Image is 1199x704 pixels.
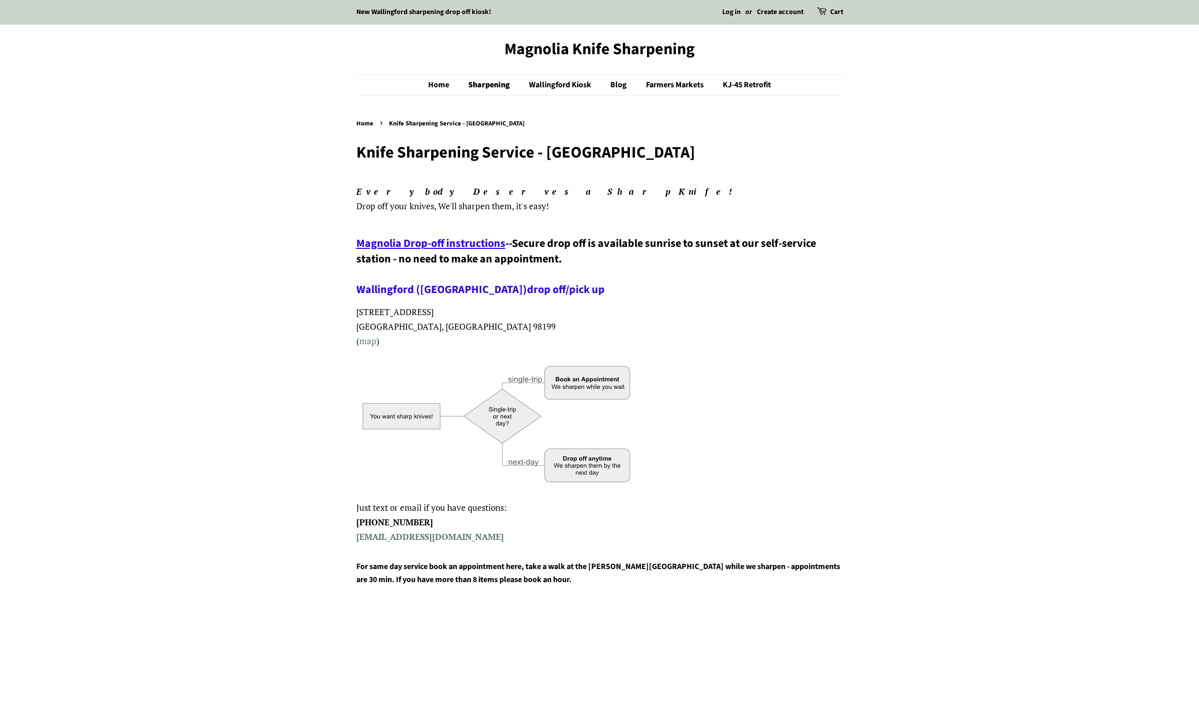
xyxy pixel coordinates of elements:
[757,7,804,17] a: Create account
[356,281,527,298] a: Wallingford ([GEOGRAPHIC_DATA])
[505,235,512,251] span: --
[380,116,385,129] span: ›
[638,75,714,95] a: Farmers Markets
[356,531,504,542] a: [EMAIL_ADDRESS][DOMAIN_NAME]
[356,560,843,586] h4: For same day service book an appointment here, take a walk at the [PERSON_NAME][GEOGRAPHIC_DATA] ...
[356,185,843,214] p: , We'll sharpen them, it's easy!
[830,7,843,19] a: Cart
[356,501,843,544] p: Just text or email if you have questions:
[715,75,771,95] a: KJ-45 Retrofit
[359,335,376,347] a: map
[461,75,520,95] a: Sharpening
[356,143,843,162] h1: Knife Sharpening Service - [GEOGRAPHIC_DATA]
[428,75,459,95] a: Home
[356,235,505,251] a: Magnolia Drop-off instructions
[356,7,491,17] a: New Wallingford sharpening drop off kiosk!
[722,7,741,17] a: Log in
[356,119,376,128] a: Home
[356,516,506,542] strong: [PHONE_NUMBER]
[389,119,527,128] span: Knife Sharpening Service - [GEOGRAPHIC_DATA]
[527,281,605,298] a: drop off/pick up
[745,7,752,19] li: or
[356,186,741,197] em: Everybody Deserves a Sharp Knife!
[356,118,843,129] nav: breadcrumbs
[356,40,843,59] a: Magnolia Knife Sharpening
[356,200,434,212] span: Drop off your knives
[356,306,556,347] span: [STREET_ADDRESS] [GEOGRAPHIC_DATA], [GEOGRAPHIC_DATA] 98199 ( )
[356,235,816,298] span: Secure drop off is available sunrise to sunset at our self-service station - no need to make an a...
[521,75,601,95] a: Wallingford Kiosk
[603,75,637,95] a: Blog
